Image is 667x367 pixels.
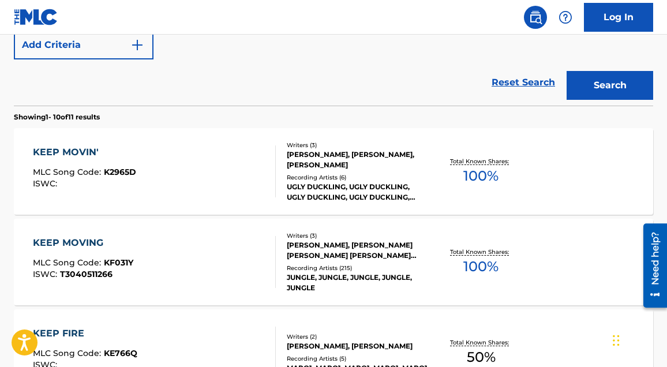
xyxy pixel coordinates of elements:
[450,157,512,166] p: Total Known Shares:
[33,167,104,177] span: MLC Song Code :
[130,38,144,52] img: 9d2ae6d4665cec9f34b9.svg
[463,166,499,186] span: 100 %
[287,272,428,293] div: JUNGLE, JUNGLE, JUNGLE, JUNGLE, JUNGLE
[486,70,561,95] a: Reset Search
[613,323,620,358] div: Drag
[14,9,58,25] img: MLC Logo
[609,312,667,367] iframe: Chat Widget
[33,327,137,340] div: KEEP FIRE
[14,219,653,305] a: KEEP MOVINGMLC Song Code:KF031YISWC:T3040511266Writers (3)[PERSON_NAME], [PERSON_NAME] [PERSON_NA...
[104,348,137,358] span: KE766Q
[287,231,428,240] div: Writers ( 3 )
[450,248,512,256] p: Total Known Shares:
[554,6,577,29] div: Help
[287,341,428,351] div: [PERSON_NAME], [PERSON_NAME]
[33,257,104,268] span: MLC Song Code :
[287,182,428,203] div: UGLY DUCKLING, UGLY DUCKLING, UGLY DUCKLING, UGLY DUCKLING, UGLY DUCKLING
[529,10,542,24] img: search
[584,3,653,32] a: Log In
[33,178,60,189] span: ISWC :
[287,264,428,272] div: Recording Artists ( 215 )
[14,128,653,215] a: KEEP MOVIN'MLC Song Code:K2965DISWC:Writers (3)[PERSON_NAME], [PERSON_NAME], [PERSON_NAME]Recordi...
[287,240,428,261] div: [PERSON_NAME], [PERSON_NAME] [PERSON_NAME] [PERSON_NAME] [PERSON_NAME]
[33,269,60,279] span: ISWC :
[450,338,512,347] p: Total Known Shares:
[60,269,113,279] span: T3040511266
[287,149,428,170] div: [PERSON_NAME], [PERSON_NAME], [PERSON_NAME]
[635,219,667,312] iframe: Resource Center
[287,354,428,363] div: Recording Artists ( 5 )
[14,112,100,122] p: Showing 1 - 10 of 11 results
[33,236,133,250] div: KEEP MOVING
[524,6,547,29] a: Public Search
[463,256,499,277] span: 100 %
[287,332,428,341] div: Writers ( 2 )
[567,71,653,100] button: Search
[287,173,428,182] div: Recording Artists ( 6 )
[287,141,428,149] div: Writers ( 3 )
[559,10,572,24] img: help
[14,31,153,59] button: Add Criteria
[104,167,136,177] span: K2965D
[104,257,133,268] span: KF031Y
[33,348,104,358] span: MLC Song Code :
[33,145,136,159] div: KEEP MOVIN'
